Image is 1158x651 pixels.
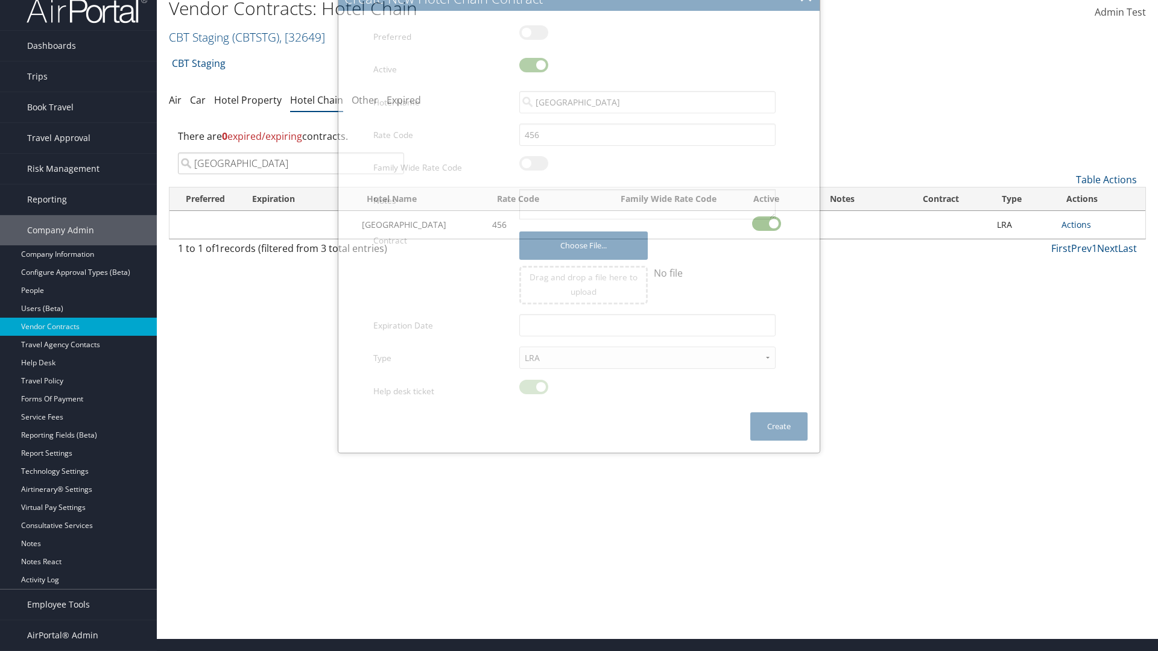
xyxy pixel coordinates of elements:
th: Type: activate to sort column ascending [991,187,1055,211]
a: Hotel Property [214,93,282,107]
span: 1 [215,242,220,255]
label: Notes [373,189,510,212]
span: expired/expiring [222,130,302,143]
span: AirPortal® Admin [27,620,98,650]
a: Actions [1061,219,1091,230]
a: First [1051,242,1071,255]
a: Table Actions [1076,173,1137,186]
a: 1 [1092,242,1097,255]
label: Active [373,58,510,81]
span: Risk Management [27,154,100,184]
th: Contract: activate to sort column ascending [890,187,990,211]
span: No file [654,266,683,280]
th: Expiration: activate to sort column ascending [241,187,356,211]
label: Hotel Name [373,91,510,114]
span: Dashboards [27,31,76,61]
span: Admin Test [1095,5,1146,19]
span: Drag and drop a file here to upload [530,271,638,297]
label: Help desk ticket [373,380,510,403]
span: Trips [27,61,48,92]
label: Preferred [373,25,510,48]
a: Next [1097,242,1118,255]
th: Actions [1055,187,1145,211]
td: LRA [991,211,1055,239]
span: Reporting [27,184,67,215]
a: Car [190,93,206,107]
span: , [ 32649 ] [279,29,325,45]
span: Travel Approval [27,123,90,153]
a: Air [169,93,182,107]
th: Notes: activate to sort column ascending [794,187,890,211]
th: Preferred: activate to sort column ascending [169,187,241,211]
a: CBT Staging [169,29,325,45]
label: Family Wide Rate Code [373,156,510,179]
span: ( CBTSTG ) [232,29,279,45]
div: 1 to 1 of records (filtered from 3 total entries) [178,241,404,262]
a: Hotel Chain [290,93,343,107]
span: Company Admin [27,215,94,245]
label: Rate Code [373,124,510,146]
input: Search [178,153,404,174]
span: Book Travel [27,92,74,122]
div: There are contracts. [169,120,1146,153]
a: Last [1118,242,1137,255]
label: Contract [373,229,510,252]
span: Employee Tools [27,590,90,620]
a: Prev [1071,242,1092,255]
label: Expiration Date [373,314,510,337]
a: CBT Staging [172,51,226,75]
label: Type [373,347,510,370]
strong: 0 [222,130,227,143]
button: Create [750,412,808,441]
